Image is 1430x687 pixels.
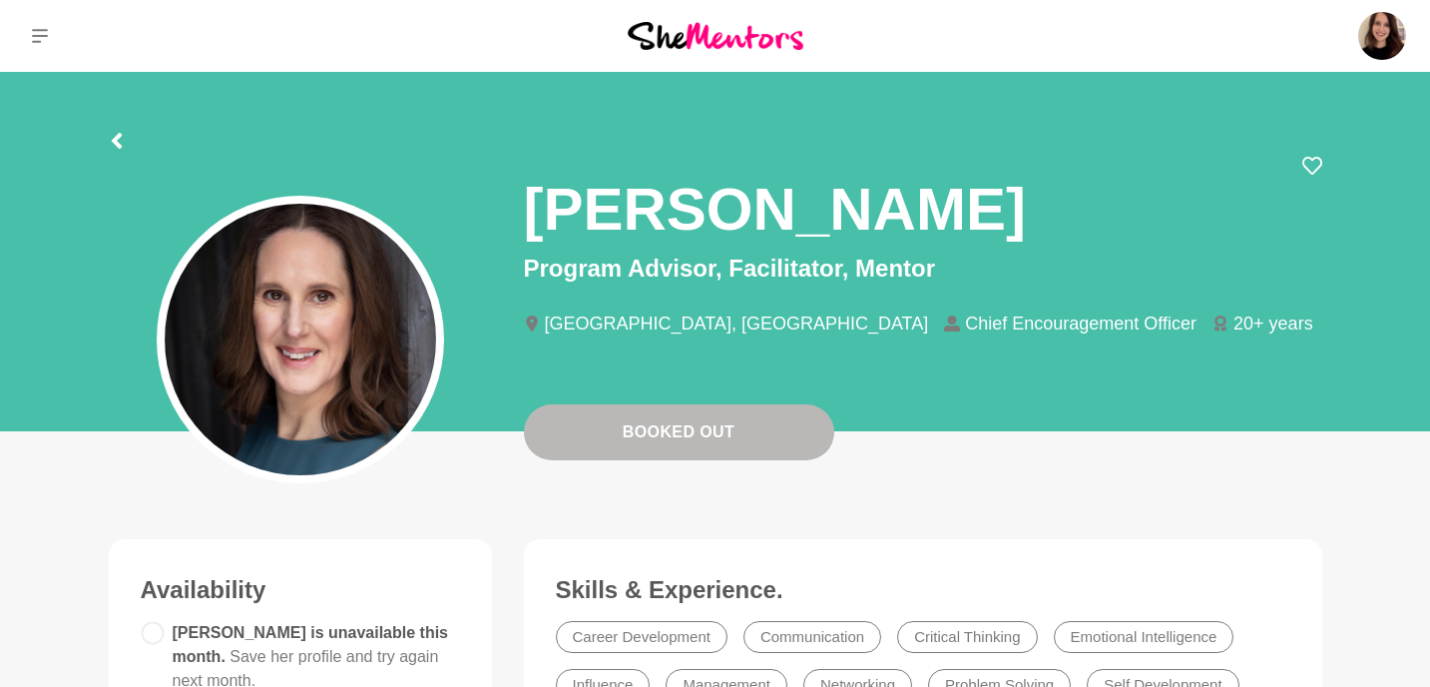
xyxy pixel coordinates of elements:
[524,172,1026,247] h1: [PERSON_NAME]
[524,251,1322,287] p: Program Advisor, Facilitator, Mentor
[524,315,945,333] li: [GEOGRAPHIC_DATA], [GEOGRAPHIC_DATA]
[1212,315,1329,333] li: 20+ years
[141,575,460,605] h3: Availability
[944,315,1212,333] li: Chief Encouragement Officer
[1358,12,1406,60] img: Ali Adey
[556,575,1290,605] h3: Skills & Experience.
[628,22,803,49] img: She Mentors Logo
